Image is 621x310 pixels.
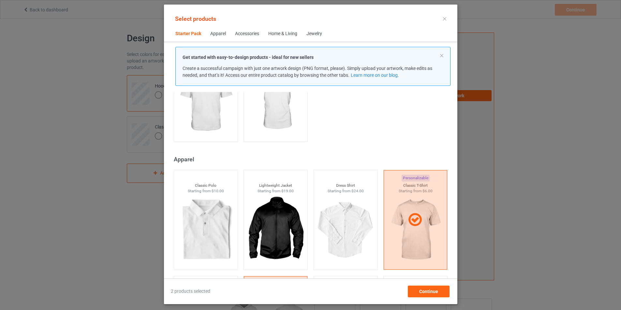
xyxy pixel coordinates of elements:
[419,289,438,294] span: Continue
[314,188,377,194] div: Starting from
[244,183,307,188] div: Lightweight Jacket
[174,183,237,188] div: Classic Polo
[314,183,377,188] div: Dress Shirt
[407,286,449,297] div: Continue
[171,26,206,42] span: Starter Pack
[350,73,399,78] a: Learn more on our blog.
[171,288,210,295] span: 2 products selected
[174,188,237,194] div: Starting from
[235,31,259,37] div: Accessories
[306,31,322,37] div: Jewelry
[175,15,216,22] span: Select products
[211,189,224,193] span: $10.00
[173,155,450,163] div: Apparel
[183,66,432,78] span: Create a successful campaign with just one artwork design (PNG format, please). Simply upload you...
[183,55,314,60] strong: Get started with easy-to-design products - ideal for new sellers
[246,65,305,138] img: regular.jpg
[210,31,226,37] div: Apparel
[351,189,363,193] span: $24.00
[268,31,297,37] div: Home & Living
[176,194,235,266] img: regular.jpg
[316,194,375,266] img: regular.jpg
[244,188,307,194] div: Starting from
[281,189,294,193] span: $19.00
[176,65,235,138] img: regular.jpg
[246,194,305,266] img: regular.jpg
